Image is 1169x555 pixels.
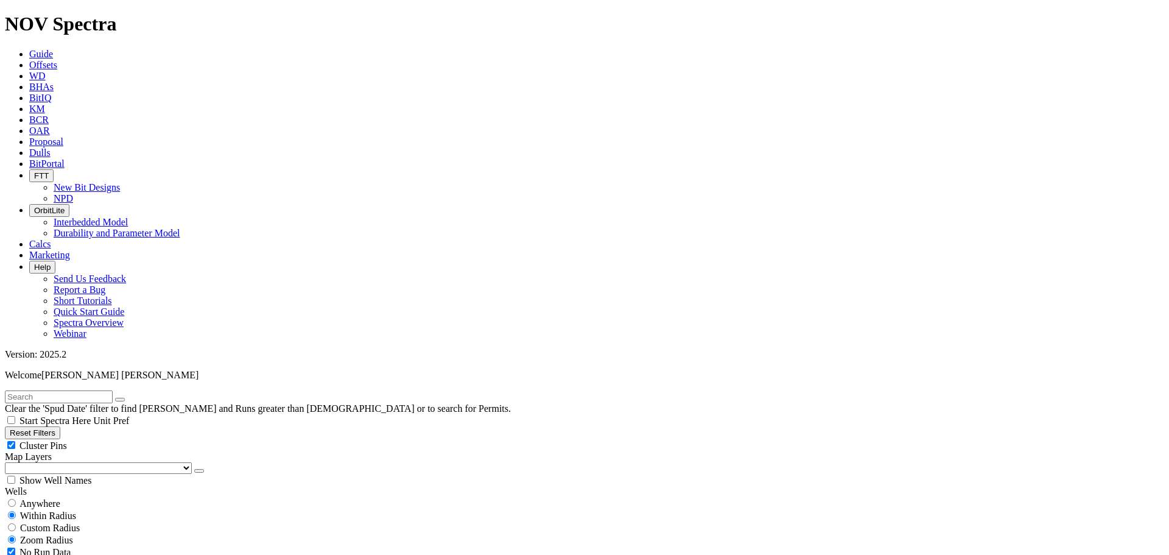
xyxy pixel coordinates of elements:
[20,523,80,533] span: Custom Radius
[54,295,112,306] a: Short Tutorials
[29,125,50,136] a: OAR
[29,136,63,147] a: Proposal
[29,93,51,103] a: BitIQ
[29,104,45,114] a: KM
[54,228,180,238] a: Durability and Parameter Model
[5,13,1164,35] h1: NOV Spectra
[54,193,73,203] a: NPD
[29,71,46,81] a: WD
[29,60,57,70] a: Offsets
[29,147,51,158] a: Dulls
[5,451,52,462] span: Map Layers
[20,511,76,521] span: Within Radius
[54,274,126,284] a: Send Us Feedback
[5,391,113,403] input: Search
[19,415,91,426] span: Start Spectra Here
[5,426,60,439] button: Reset Filters
[5,349,1164,360] div: Version: 2025.2
[7,416,15,424] input: Start Spectra Here
[34,206,65,215] span: OrbitLite
[54,217,128,227] a: Interbedded Model
[29,115,49,125] a: BCR
[5,403,511,414] span: Clear the 'Spud Date' filter to find [PERSON_NAME] and Runs greater than [DEMOGRAPHIC_DATA] or to...
[20,535,73,545] span: Zoom Radius
[29,169,54,182] button: FTT
[34,171,49,180] span: FTT
[29,239,51,249] a: Calcs
[54,285,105,295] a: Report a Bug
[29,49,53,59] a: Guide
[54,317,124,328] a: Spectra Overview
[54,306,124,317] a: Quick Start Guide
[29,82,54,92] a: BHAs
[19,498,60,509] span: Anywhere
[54,182,120,193] a: New Bit Designs
[54,328,86,339] a: Webinar
[34,263,51,272] span: Help
[19,440,67,451] span: Cluster Pins
[5,486,1164,497] div: Wells
[29,204,69,217] button: OrbitLite
[29,158,65,169] a: BitPortal
[93,415,129,426] span: Unit Pref
[41,370,198,380] span: [PERSON_NAME] [PERSON_NAME]
[29,261,55,274] button: Help
[19,475,91,486] span: Show Well Names
[29,250,70,260] a: Marketing
[5,370,1164,381] p: Welcome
